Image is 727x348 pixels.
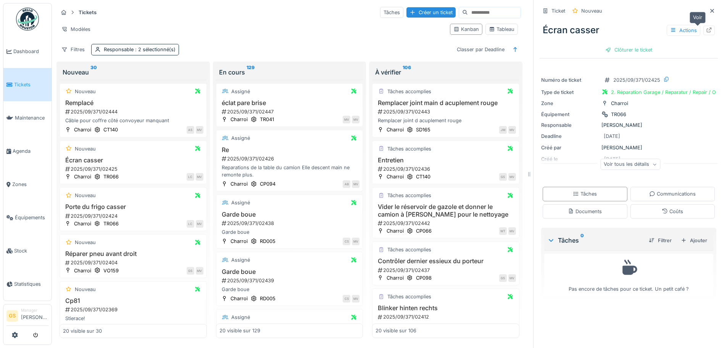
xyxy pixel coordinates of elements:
[376,327,416,335] div: 20 visible sur 106
[103,220,119,227] div: TR066
[231,314,250,321] div: Assigné
[64,108,203,115] div: 2025/09/371/02444
[387,88,431,95] div: Tâches accomplies
[508,227,516,235] div: MV
[541,89,598,96] div: Type de ticket
[403,68,411,77] sup: 106
[678,235,710,246] div: Ajouter
[453,26,479,33] div: Kanban
[489,26,514,33] div: Tableau
[231,116,248,123] div: Charroi
[64,259,203,266] div: 2025/09/371/02404
[376,203,516,218] h3: Vider le réservoir de gazole et donner le camion à [PERSON_NAME] pour le nettoyage
[196,267,203,275] div: MV
[64,306,203,313] div: 2025/09/371/02369
[611,100,628,107] div: Charroi
[377,108,516,115] div: 2025/09/371/02443
[376,157,516,164] h3: Entretien
[134,47,176,52] span: : 2 sélectionné(s)
[14,247,48,254] span: Stock
[75,239,96,246] div: Nouveau
[75,145,96,152] div: Nouveau
[499,227,507,235] div: WT
[343,116,350,123] div: MV
[74,173,91,180] div: Charroi
[541,121,598,129] div: Responsable
[343,180,350,188] div: AB
[3,35,52,68] a: Dashboard
[387,126,404,133] div: Charroi
[3,234,52,267] a: Stock
[90,68,97,77] sup: 30
[63,117,203,124] div: Câble pour coffre côté convoyeur manquant
[352,116,359,123] div: MV
[21,308,48,313] div: Manager
[646,235,675,246] div: Filtrer
[74,126,91,133] div: Charroi
[573,190,597,197] div: Tâches
[75,88,96,95] div: Nouveau
[375,68,516,77] div: À vérifier
[75,192,96,199] div: Nouveau
[352,180,359,188] div: MV
[13,48,48,55] span: Dashboard
[103,126,118,133] div: CT140
[662,208,683,215] div: Coûts
[3,168,52,201] a: Zones
[221,220,360,227] div: 2025/09/371/02438
[221,155,360,162] div: 2025/09/371/02426
[58,24,94,35] div: Modèles
[64,212,203,220] div: 2025/09/371/02424
[508,173,516,181] div: MV
[219,99,360,107] h3: éclat pare brise
[219,268,360,275] h3: Garde boue
[568,208,602,215] div: Documents
[63,250,203,257] h3: Réparer pneu avant droit
[231,256,250,264] div: Assigné
[231,88,250,95] div: Assigné
[187,267,194,275] div: GS
[416,227,432,235] div: CP066
[541,133,598,140] div: Deadline
[387,293,431,300] div: Tâches accomplies
[541,121,716,129] div: [PERSON_NAME]
[196,173,203,181] div: MV
[3,267,52,301] a: Statistiques
[219,211,360,218] h3: Garde boue
[611,111,626,118] div: TR066
[3,134,52,168] a: Agenda
[540,20,718,40] div: Écran casser
[376,304,516,312] h3: Blinker hinten rechts
[219,286,360,293] div: Garde boue
[387,274,404,282] div: Charroi
[600,159,660,170] div: Voir tous les détails
[690,12,706,23] div: Voir
[387,145,431,152] div: Tâches accomplies
[63,203,203,210] h3: Porte du frigo casser
[387,246,431,253] div: Tâches accomplies
[547,236,643,245] div: Tâches
[221,108,360,115] div: 2025/09/371/02447
[260,180,276,188] div: CP094
[247,68,255,77] sup: 129
[196,126,203,134] div: MV
[541,144,716,151] div: [PERSON_NAME]
[613,76,660,84] div: 2025/09/371/02425
[604,133,620,140] div: [DATE]
[499,173,507,181] div: GS
[187,173,194,181] div: LC
[231,134,250,142] div: Assigné
[376,257,516,265] h3: Contrôler dernier essieux du porteur
[63,315,203,322] div: Stierace!
[219,146,360,154] h3: Re
[104,46,176,53] div: Responsable
[64,165,203,173] div: 2025/09/371/02425
[58,44,88,55] div: Filtres
[551,7,565,15] div: Ticket
[15,214,48,221] span: Équipements
[231,295,248,302] div: Charroi
[63,297,203,304] h3: Cp81
[541,100,598,107] div: Zone
[387,192,431,199] div: Tâches accomplies
[343,295,350,303] div: CS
